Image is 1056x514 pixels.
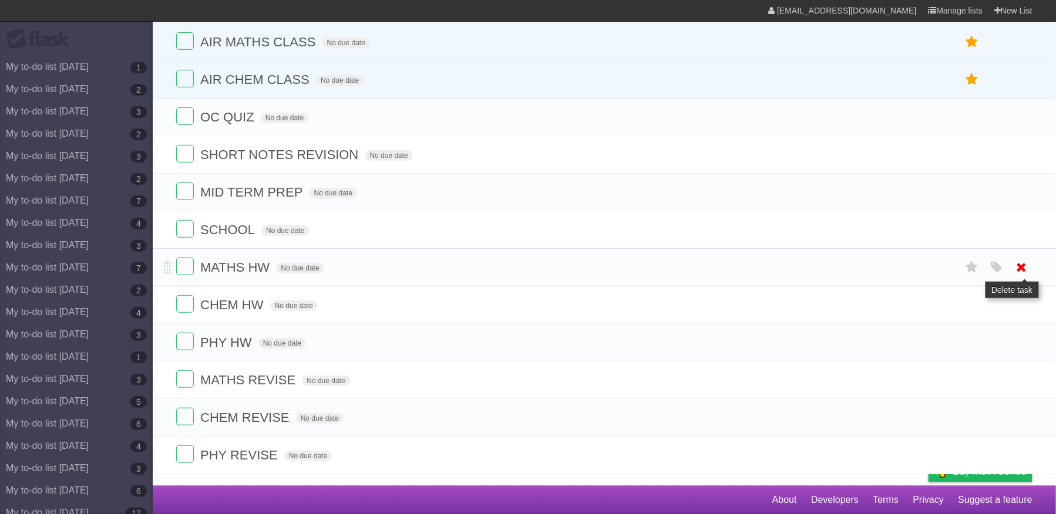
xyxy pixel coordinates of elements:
label: Done [176,370,194,388]
b: 2 [130,173,147,185]
label: Star task [961,258,983,277]
b: 3 [130,240,147,252]
b: 3 [130,151,147,163]
b: 2 [130,128,147,140]
b: 3 [130,329,147,341]
span: No due date [284,451,332,461]
b: 2 [130,285,147,296]
span: No due date [296,413,344,424]
label: Done [176,145,194,163]
label: Done [176,70,194,87]
label: Star task [961,32,983,52]
b: 7 [130,195,147,207]
span: CHEM REVISE [200,410,292,425]
span: AIR MATHS CLASS [200,35,318,49]
span: SHORT NOTES REVISION [200,147,361,162]
span: No due date [270,300,318,311]
span: No due date [261,113,308,123]
span: No due date [258,338,306,349]
label: Done [176,258,194,275]
span: MATHS REVISE [200,373,298,387]
b: 2 [130,84,147,96]
b: 6 [130,418,147,430]
span: No due date [310,188,357,198]
span: PHY HW [200,335,255,350]
span: CHEM HW [200,297,267,312]
label: Done [176,32,194,50]
a: Developers [811,489,859,511]
a: Suggest a feature [959,489,1033,511]
span: Buy me a coffee [953,461,1027,482]
label: Done [176,445,194,463]
label: Done [176,107,194,125]
b: 6 [130,485,147,497]
label: Star task [961,70,983,89]
span: PHY REVISE [200,448,281,462]
span: OC QUIZ [200,110,257,124]
span: No due date [302,376,349,386]
label: Done [176,295,194,313]
span: No due date [316,75,364,86]
a: About [772,489,797,511]
b: 3 [130,463,147,475]
b: 4 [130,441,147,452]
a: Privacy [913,489,944,511]
b: 5 [130,396,147,408]
b: 3 [130,106,147,118]
label: Done [176,182,194,200]
b: 7 [130,262,147,274]
span: MATHS HW [200,260,273,275]
a: Terms [873,489,899,511]
span: No due date [322,38,370,48]
b: 1 [130,351,147,363]
label: Done [176,408,194,425]
label: Done [176,220,194,238]
b: 4 [130,307,147,319]
div: Flask [6,29,76,50]
span: No due date [365,150,413,161]
span: MID TERM PREP [200,185,305,199]
label: Done [176,333,194,350]
b: 1 [130,62,147,73]
span: AIR CHEM CLASS [200,72,312,87]
b: 3 [130,374,147,386]
span: No due date [261,225,309,236]
span: No due date [276,263,324,273]
b: 4 [130,218,147,229]
span: SCHOOL [200,222,258,237]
